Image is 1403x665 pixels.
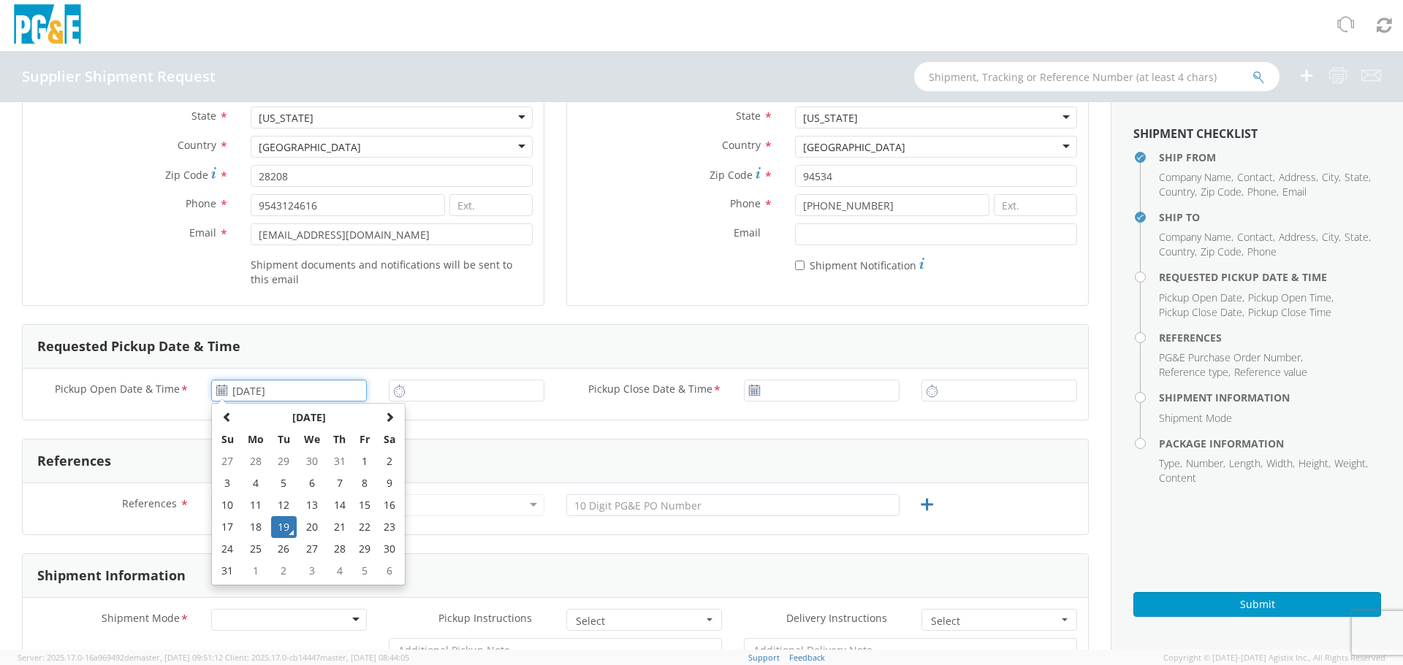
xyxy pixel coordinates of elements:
[271,450,297,472] td: 29
[1201,245,1244,259] li: ,
[566,494,900,516] input: 10 Digit PG&E PO Number
[271,560,297,582] td: 2
[748,652,780,663] a: Support
[1159,305,1242,319] span: Pickup Close Date
[1247,185,1277,199] span: Phone
[1345,230,1371,245] li: ,
[1159,212,1381,223] h4: Ship To
[1159,185,1197,199] li: ,
[921,609,1077,631] button: Select
[178,138,216,152] span: Country
[327,472,352,494] td: 7
[1159,365,1228,379] span: Reference type
[215,538,240,560] td: 24
[259,111,313,126] div: [US_STATE]
[1237,230,1275,245] li: ,
[297,428,327,450] th: We
[1159,392,1381,403] h4: Shipment Information
[722,138,761,152] span: Country
[1159,291,1242,304] span: Pickup Open Date
[1345,230,1369,244] span: State
[271,494,297,516] td: 12
[736,109,761,123] span: State
[994,194,1077,216] input: Ext.
[353,472,378,494] td: 8
[1282,185,1307,199] span: Email
[1159,185,1195,199] span: Country
[931,614,1058,629] span: Select
[251,255,533,287] label: Shipment documents and notifications will be sent to this email
[1229,456,1261,470] span: Length
[1133,126,1258,142] strong: Shipment Checklist
[259,140,361,155] div: [GEOGRAPHIC_DATA]
[1186,456,1225,471] li: ,
[588,382,712,399] span: Pickup Close Date & Time
[240,494,271,516] td: 11
[165,168,208,182] span: Zip Code
[1159,230,1231,244] span: Company Name
[320,652,409,663] span: master, [DATE] 08:44:05
[1299,456,1328,470] span: Height
[189,226,216,239] span: Email
[1279,170,1316,184] span: Address
[1159,456,1182,471] li: ,
[353,538,378,560] td: 29
[1159,411,1232,425] span: Shipment Mode
[353,516,378,538] td: 22
[1159,170,1231,184] span: Company Name
[1247,245,1277,258] span: Phone
[914,62,1280,91] input: Shipment, Tracking or Reference Number (at least 4 chars)
[215,516,240,538] td: 17
[240,516,271,538] td: 18
[449,194,533,216] input: Ext.
[1159,230,1233,245] li: ,
[271,428,297,450] th: Tu
[1159,456,1180,470] span: Type
[1322,170,1341,185] li: ,
[1234,365,1307,379] span: Reference value
[22,69,216,85] h4: Supplier Shipment Request
[215,428,240,450] th: Su
[377,516,402,538] td: 23
[18,652,223,663] span: Server: 2025.17.0-16a969492de
[37,339,240,354] h3: Requested Pickup Date & Time
[215,560,240,582] td: 31
[215,472,240,494] td: 3
[240,538,271,560] td: 25
[225,652,409,663] span: Client: 2025.17.0-cb14447
[1201,245,1242,258] span: Zip Code
[1159,350,1303,365] li: ,
[215,494,240,516] td: 10
[1248,305,1331,319] span: Pickup Close Time
[377,494,402,516] td: 16
[353,450,378,472] td: 1
[1279,230,1316,244] span: Address
[1159,245,1195,258] span: Country
[438,611,532,625] span: Pickup Instructions
[1159,365,1231,380] li: ,
[186,196,216,210] span: Phone
[327,538,352,560] td: 28
[1159,291,1244,305] li: ,
[1237,230,1273,244] span: Contact
[327,560,352,582] td: 4
[327,516,352,538] td: 21
[240,428,271,450] th: Mo
[1334,456,1368,471] li: ,
[191,109,216,123] span: State
[1159,305,1244,320] li: ,
[789,652,825,663] a: Feedback
[377,538,402,560] td: 30
[1279,230,1318,245] li: ,
[786,611,887,625] span: Delivery Instructions
[1237,170,1275,185] li: ,
[240,560,271,582] td: 1
[1279,170,1318,185] li: ,
[271,538,297,560] td: 26
[384,412,395,422] span: Next Month
[1345,170,1369,184] span: State
[327,450,352,472] td: 31
[710,168,753,182] span: Zip Code
[1334,456,1366,470] span: Weight
[1159,170,1233,185] li: ,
